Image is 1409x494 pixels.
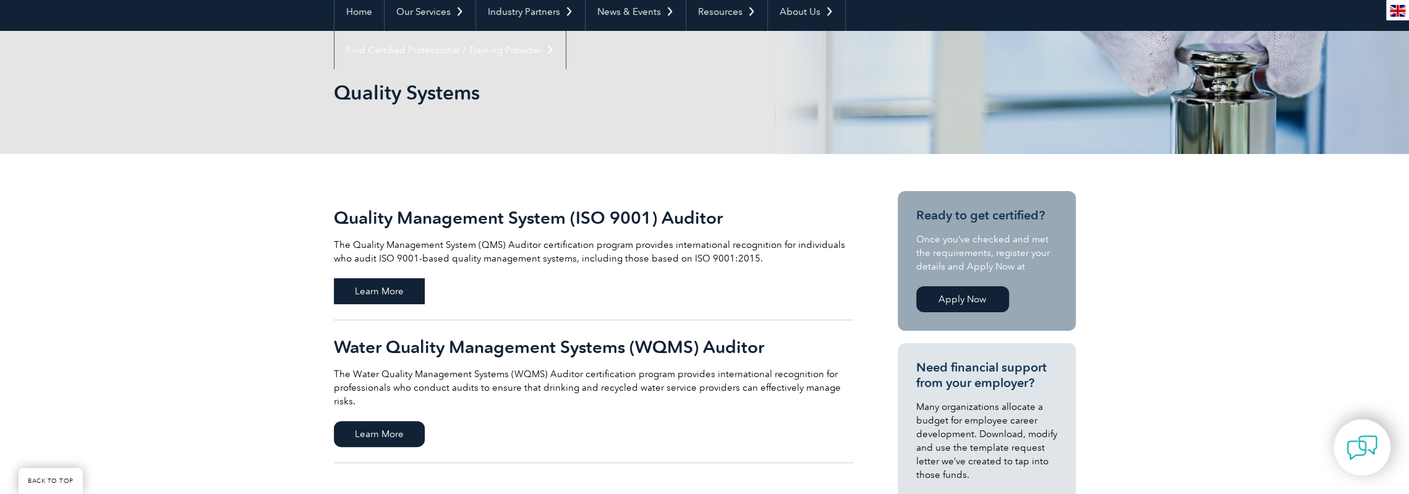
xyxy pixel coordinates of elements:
p: The Quality Management System (QMS) Auditor certification program provides international recognit... [334,238,853,265]
span: Learn More [334,278,425,304]
h3: Ready to get certified? [916,208,1057,223]
a: BACK TO TOP [19,468,83,494]
h2: Quality Management System (ISO 9001) Auditor [334,208,853,228]
a: Quality Management System (ISO 9001) Auditor The Quality Management System (QMS) Auditor certific... [334,191,853,320]
a: Find Certified Professional / Training Provider [334,31,566,69]
a: Water Quality Management Systems (WQMS) Auditor The Water Quality Management Systems (WQMS) Audit... [334,320,853,463]
span: Learn More [334,421,425,447]
p: Once you’ve checked and met the requirements, register your details and Apply Now at [916,232,1057,273]
img: contact-chat.png [1347,432,1377,463]
h3: Need financial support from your employer? [916,360,1057,391]
p: Many organizations allocate a budget for employee career development. Download, modify and use th... [916,400,1057,482]
h1: Quality Systems [334,80,809,104]
img: en [1390,5,1405,17]
p: The Water Quality Management Systems (WQMS) Auditor certification program provides international ... [334,367,853,408]
h2: Water Quality Management Systems (WQMS) Auditor [334,337,853,357]
a: Apply Now [916,286,1009,312]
